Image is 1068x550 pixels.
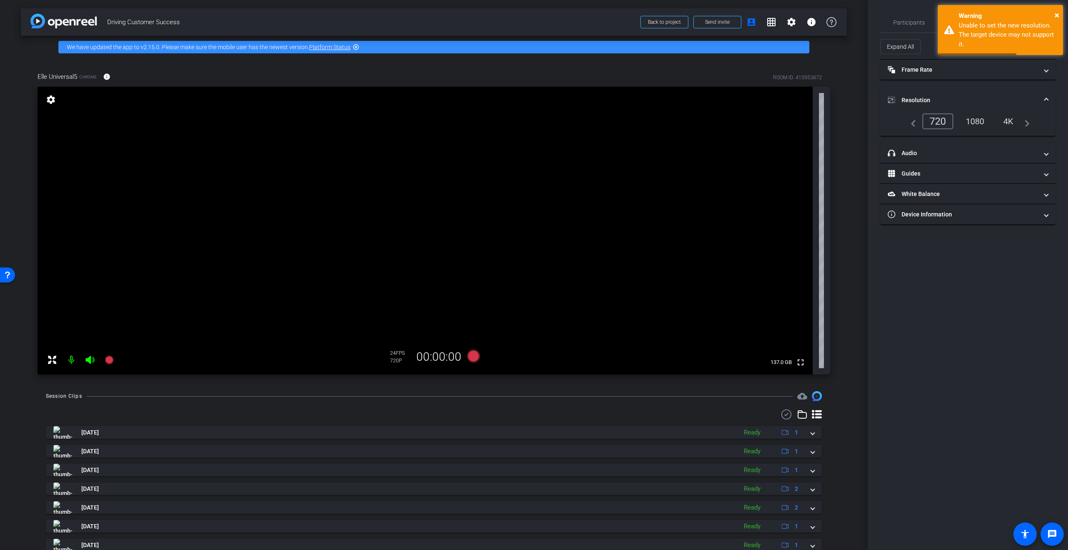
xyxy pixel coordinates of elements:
div: Session Clips [46,392,82,400]
mat-icon: fullscreen [796,357,806,367]
span: Driving Customer Success [107,14,635,30]
mat-panel-title: Audio [888,149,1038,158]
span: 1 [795,522,798,531]
button: Close [1055,9,1059,21]
span: Send invite [705,19,730,25]
mat-expansion-panel-header: Guides [880,163,1055,183]
span: [DATE] [81,428,99,437]
div: Ready [740,540,765,550]
mat-expansion-panel-header: thumb-nail[DATE]Ready1 [46,445,822,457]
span: [DATE] [81,447,99,456]
mat-expansion-panel-header: White Balance [880,184,1055,204]
mat-panel-title: Device Information [888,210,1038,219]
div: Ready [740,522,765,531]
mat-expansion-panel-header: Device Information [880,204,1055,224]
mat-expansion-panel-header: thumb-nail[DATE]Ready1 [46,426,822,439]
img: thumb-nail [53,464,72,476]
div: Ready [740,465,765,475]
button: Back to project [640,16,688,28]
mat-panel-title: Frame Rate [888,65,1038,74]
img: thumb-nail [53,482,72,495]
mat-icon: message [1047,529,1057,539]
span: 1 [795,466,798,475]
mat-expansion-panel-header: thumb-nail[DATE]Ready1 [46,464,822,476]
mat-expansion-panel-header: Audio [880,143,1055,163]
mat-icon: navigate_before [906,116,916,126]
div: Ready [740,428,765,437]
span: 2 [795,503,798,512]
div: 720P [390,357,411,364]
img: thumb-nail [53,501,72,514]
mat-icon: account_box [746,17,756,27]
div: We have updated the app to v2.15.0. Please make sure the mobile user has the newest version. [58,41,809,53]
span: [DATE] [81,541,99,550]
img: thumb-nail [53,426,72,439]
div: Ready [740,503,765,512]
mat-expansion-panel-header: thumb-nail[DATE]Ready2 [46,482,822,495]
span: 2 [795,485,798,493]
mat-icon: grid_on [766,17,776,27]
span: [DATE] [81,466,99,475]
div: 1080 [960,114,991,128]
div: Resolution [880,113,1055,136]
mat-icon: settings [786,17,796,27]
span: Elle Universal5 [38,72,77,81]
div: 00:00:00 [411,350,467,364]
div: 720 [922,113,953,129]
div: 4K [997,114,1020,128]
span: 1 [795,541,798,550]
span: Back to project [648,19,681,25]
mat-expansion-panel-header: thumb-nail[DATE]Ready1 [46,520,822,532]
a: Platform Status [309,44,350,50]
mat-panel-title: Guides [888,169,1038,178]
mat-icon: navigate_next [1020,116,1030,126]
div: ROOM ID: 415953872 [773,74,822,81]
span: [DATE] [81,503,99,512]
div: Ready [740,447,765,456]
mat-expansion-panel-header: thumb-nail[DATE]Ready2 [46,501,822,514]
div: Warning [959,11,1057,21]
img: app-logo [30,14,97,28]
img: thumb-nail [53,445,72,457]
span: Chrome [79,74,97,80]
mat-expansion-panel-header: Resolution [880,87,1055,113]
button: Expand All [880,39,921,54]
img: Session clips [812,391,822,401]
mat-panel-title: White Balance [888,190,1038,198]
span: 137.0 GB [768,357,795,367]
mat-icon: highlight_off [353,44,359,50]
mat-icon: accessibility [1020,529,1030,539]
mat-icon: settings [45,95,57,105]
button: Send invite [693,16,741,28]
span: [DATE] [81,485,99,493]
span: Participants [893,20,925,25]
span: Expand All [887,39,914,55]
span: × [1055,10,1059,20]
mat-icon: info [103,73,111,80]
mat-icon: cloud_upload [797,391,807,401]
img: thumb-nail [53,520,72,532]
span: 1 [795,447,798,456]
mat-panel-title: Resolution [888,96,1038,105]
span: Destinations for your clips [797,391,807,401]
mat-icon: info [806,17,816,27]
span: [DATE] [81,522,99,531]
div: Ready [740,484,765,494]
span: 1 [795,428,798,437]
div: 24 [390,350,411,357]
span: FPS [396,350,405,356]
div: Unable to set the new resolution. The target device may not support it. [959,21,1057,49]
mat-expansion-panel-header: Frame Rate [880,60,1055,80]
